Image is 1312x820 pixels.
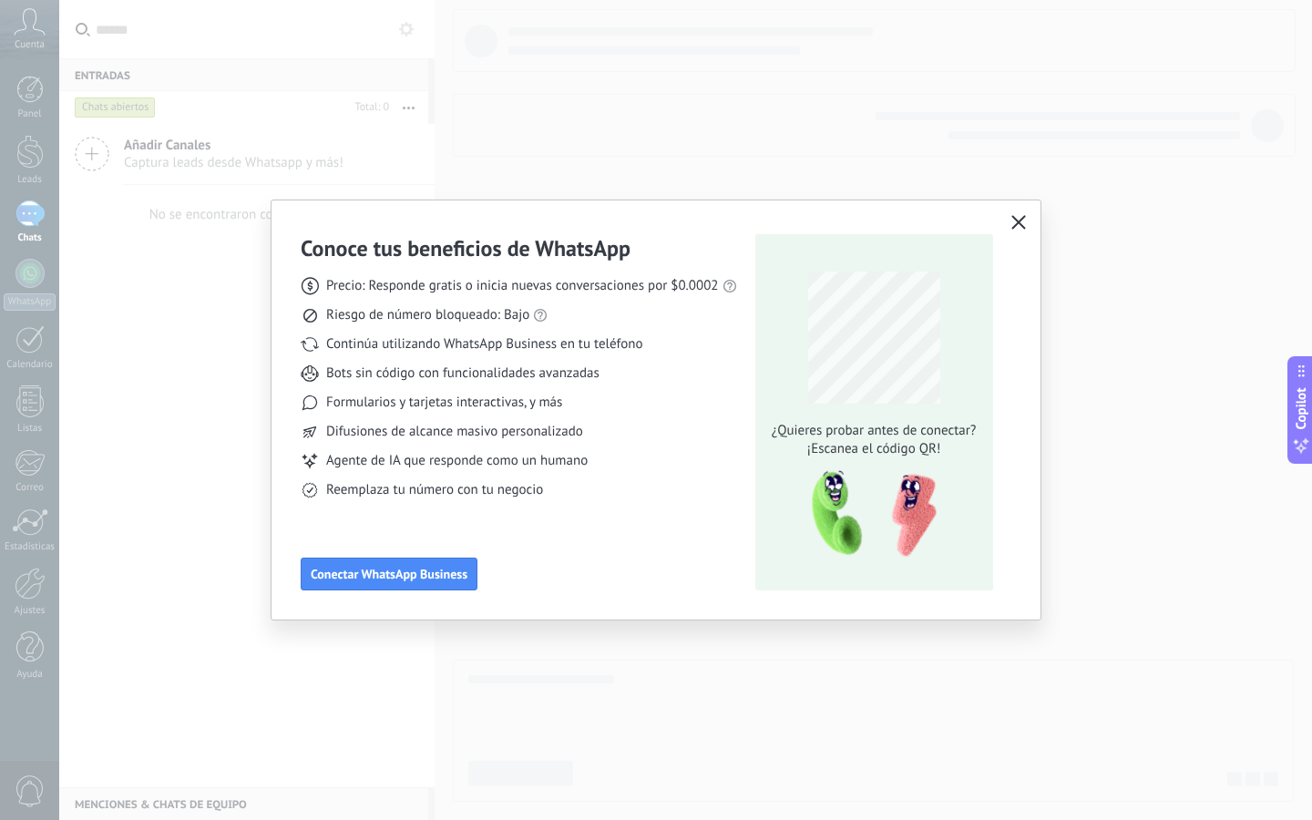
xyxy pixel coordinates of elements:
[326,423,583,441] span: Difusiones de alcance masivo personalizado
[326,452,588,470] span: Agente de IA que responde como un humano
[326,394,562,412] span: Formularios y tarjetas interactivas, y más
[326,335,642,354] span: Continúa utilizando WhatsApp Business en tu teléfono
[796,466,940,563] img: qr-pic-1x.png
[1292,388,1310,430] span: Copilot
[326,481,543,499] span: Reemplaza tu número con tu negocio
[301,558,477,590] button: Conectar WhatsApp Business
[301,234,630,262] h3: Conoce tus beneficios de WhatsApp
[766,422,981,440] span: ¿Quieres probar antes de conectar?
[326,364,600,383] span: Bots sin código con funcionalidades avanzadas
[311,568,467,580] span: Conectar WhatsApp Business
[326,306,529,324] span: Riesgo de número bloqueado: Bajo
[766,440,981,458] span: ¡Escanea el código QR!
[326,277,719,295] span: Precio: Responde gratis o inicia nuevas conversaciones por $0.0002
